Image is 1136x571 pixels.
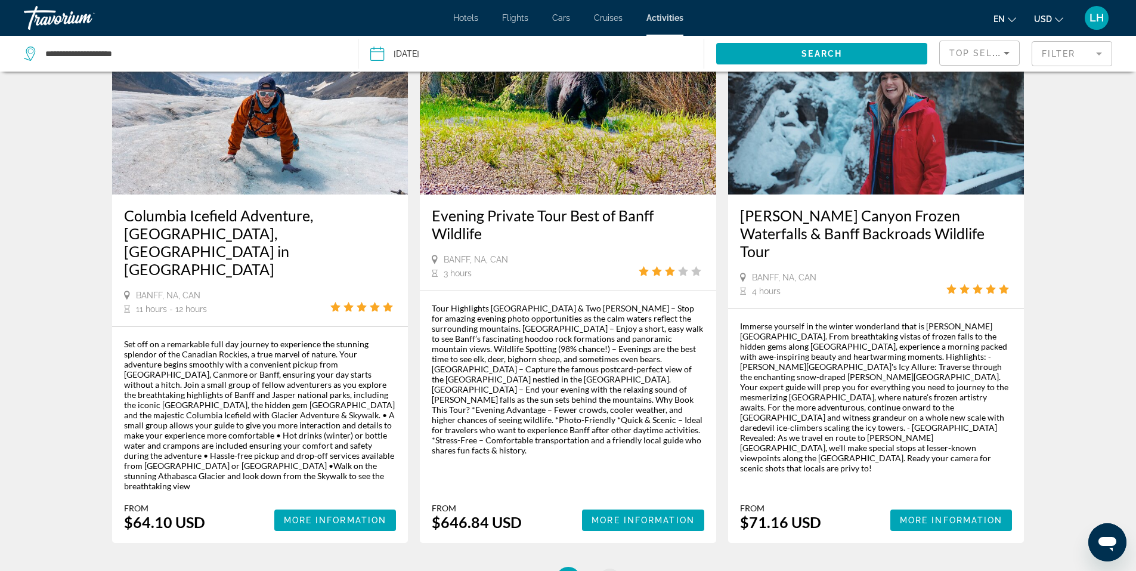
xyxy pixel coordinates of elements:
span: en [993,14,1005,24]
button: More Information [274,510,397,531]
button: User Menu [1081,5,1112,30]
span: 3 hours [444,268,472,278]
span: More Information [284,516,387,525]
span: Top Sellers [949,48,1017,58]
button: Change language [993,10,1016,27]
span: Search [801,49,842,58]
div: Set off on a remarkable full day journey to experience the stunning splendor of the Canadian Rock... [124,339,397,491]
div: $646.84 USD [432,513,522,531]
a: Activities [646,13,683,23]
img: f2.jpg [728,4,1024,195]
div: Tour Highlights [GEOGRAPHIC_DATA] & Two [PERSON_NAME] – Stop for amazing evening photo opportunit... [432,303,704,455]
span: LH [1089,12,1104,24]
span: More Information [592,516,695,525]
a: Cruises [594,13,623,23]
button: Change currency [1034,10,1063,27]
div: From [740,503,821,513]
span: 11 hours - 12 hours [136,304,207,314]
button: More Information [890,510,1013,531]
img: 8f.jpg [420,4,716,195]
span: Banff, NA, CAN [752,273,816,282]
button: More Information [582,510,704,531]
span: Banff, NA, CAN [136,291,200,300]
a: Columbia Icefield Adventure,[GEOGRAPHIC_DATA],[GEOGRAPHIC_DATA] in [GEOGRAPHIC_DATA] [124,206,397,278]
iframe: Button to launch messaging window [1088,523,1126,561]
a: Hotels [453,13,478,23]
span: USD [1034,14,1052,24]
span: 4 hours [752,286,781,296]
div: $71.16 USD [740,513,821,531]
button: Filter [1032,41,1112,67]
a: Evening Private Tour Best of Banff Wildlife [432,206,704,242]
span: Banff, NA, CAN [444,255,508,264]
img: 51.jpg [112,4,408,195]
a: [PERSON_NAME] Canyon Frozen Waterfalls & Banff Backroads Wildlife Tour [740,206,1013,260]
a: Flights [502,13,528,23]
button: Search [716,43,927,64]
div: Immerse yourself in the winter wonderland that is [PERSON_NAME][GEOGRAPHIC_DATA]. From breathtaki... [740,321,1013,473]
span: More Information [900,516,1003,525]
a: Cars [552,13,570,23]
button: Date: Feb 2, 2026 [370,36,704,72]
a: Travorium [24,2,143,33]
div: $64.10 USD [124,513,205,531]
div: From [124,503,205,513]
mat-select: Sort by [949,46,1010,60]
div: From [432,503,522,513]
